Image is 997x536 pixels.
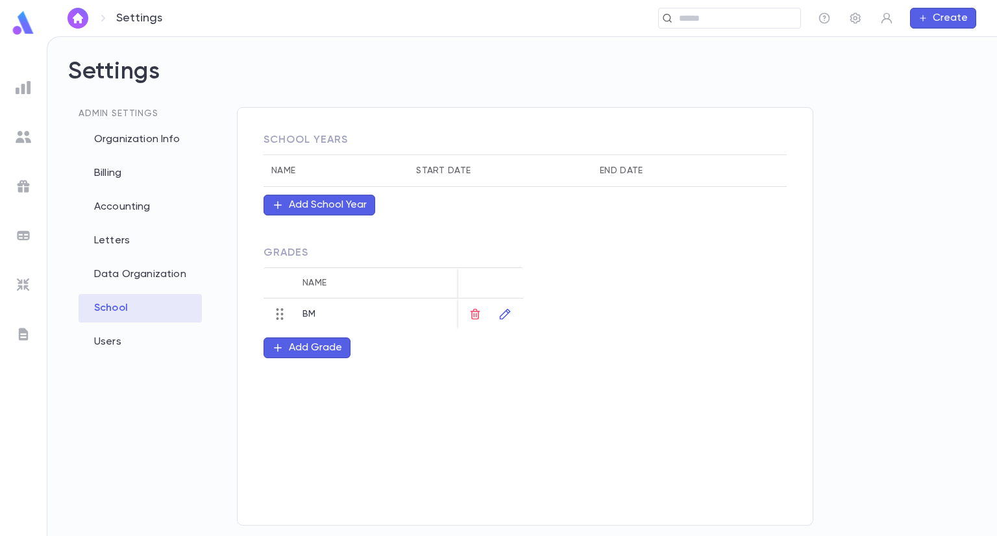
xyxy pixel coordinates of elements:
[408,155,592,187] th: Start Date
[264,135,348,145] span: School Years
[79,294,202,323] div: School
[592,155,746,187] th: End Date
[296,267,361,298] div: Name
[289,341,342,354] div: Add Grade
[264,337,351,358] button: Add Grade
[264,195,375,215] button: Add School Year
[16,178,31,194] img: campaigns_grey.99e729a5f7ee94e3726e6486bddda8f1.svg
[16,277,31,293] img: imports_grey.530a8a0e642e233f2baf0ef88e8c9fcb.svg
[16,80,31,95] img: reports_grey.c525e4749d1bce6a11f5fe2a8de1b229.svg
[289,199,367,212] div: Add School Year
[10,10,36,36] img: logo
[302,309,316,319] div: BM
[264,155,367,187] th: Name
[302,267,326,298] div: Name
[68,58,976,107] h2: Settings
[79,260,202,289] div: Data Organization
[264,247,523,260] span: Grades
[16,326,31,342] img: letters_grey.7941b92b52307dd3b8a917253454ce1c.svg
[79,109,158,118] span: Admin Settings
[16,129,31,145] img: students_grey.60c7aba0da46da39d6d829b817ac14fc.svg
[116,11,162,25] p: Settings
[79,159,202,188] div: Billing
[16,228,31,243] img: batches_grey.339ca447c9d9533ef1741baa751efc33.svg
[79,125,202,154] div: Organization Info
[79,193,202,221] div: Accounting
[79,226,202,255] div: Letters
[910,8,976,29] button: Create
[79,328,202,356] div: Users
[70,13,86,23] img: home_white.a664292cf8c1dea59945f0da9f25487c.svg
